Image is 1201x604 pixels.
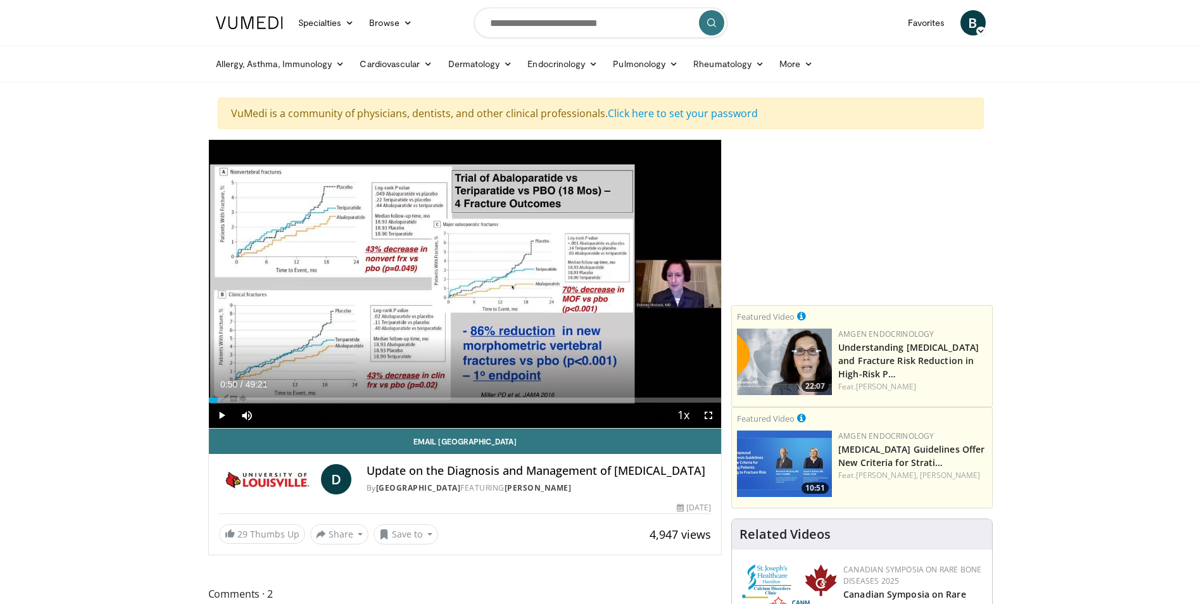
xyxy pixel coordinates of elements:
a: B [960,10,986,35]
div: VuMedi is a community of physicians, dentists, and other clinical professionals. [218,98,984,129]
video-js: Video Player [209,140,722,429]
a: More [772,51,821,77]
a: [PERSON_NAME] [856,381,916,392]
small: Featured Video [737,413,795,424]
button: Share [310,524,369,544]
a: 22:07 [737,329,832,395]
span: 4,947 views [650,527,711,542]
button: Mute [234,403,260,428]
div: Progress Bar [209,398,722,403]
a: [GEOGRAPHIC_DATA] [376,482,461,493]
a: Understanding [MEDICAL_DATA] and Fracture Risk Reduction in High-Risk P… [838,341,979,380]
div: Feat. [838,381,987,393]
a: Cardiovascular [352,51,440,77]
a: [PERSON_NAME], [856,470,918,481]
div: Feat. [838,470,987,481]
small: Featured Video [737,311,795,322]
span: 0:50 [220,379,237,389]
a: Endocrinology [520,51,605,77]
a: Browse [362,10,420,35]
span: 22:07 [802,381,829,392]
span: 29 [237,528,248,540]
a: D [321,464,351,494]
button: Save to [374,524,438,544]
a: Pulmonology [605,51,686,77]
a: Rheumatology [686,51,772,77]
div: [DATE] [677,502,711,513]
a: Click here to set your password [608,106,758,120]
span: 10:51 [802,482,829,494]
span: / [241,379,243,389]
input: Search topics, interventions [474,8,727,38]
span: Comments 2 [208,586,722,602]
div: By FEATURING [367,482,711,494]
a: 29 Thumbs Up [219,524,305,544]
img: VuMedi Logo [216,16,283,29]
img: 7b525459-078d-43af-84f9-5c25155c8fbb.png.150x105_q85_crop-smart_upscale.jpg [737,431,832,497]
a: Amgen Endocrinology [838,329,934,339]
a: Allergy, Asthma, Immunology [208,51,353,77]
a: Specialties [291,10,362,35]
button: Fullscreen [696,403,721,428]
span: 49:21 [245,379,267,389]
a: Amgen Endocrinology [838,431,934,441]
a: [PERSON_NAME] [920,470,980,481]
iframe: Advertisement [767,139,957,298]
button: Playback Rate [670,403,696,428]
h4: Update on the Diagnosis and Management of [MEDICAL_DATA] [367,464,711,478]
a: [MEDICAL_DATA] Guidelines Offer New Criteria for Strati… [838,443,984,469]
a: Email [GEOGRAPHIC_DATA] [209,429,722,454]
a: Canadian Symposia on Rare Bone Diseases 2025 [843,564,981,586]
img: University of Louisville [219,464,316,494]
h4: Related Videos [739,527,831,542]
a: Dermatology [441,51,520,77]
button: Play [209,403,234,428]
img: c9a25db3-4db0-49e1-a46f-17b5c91d58a1.png.150x105_q85_crop-smart_upscale.png [737,329,832,395]
a: [PERSON_NAME] [505,482,572,493]
a: 10:51 [737,431,832,497]
a: Favorites [900,10,953,35]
